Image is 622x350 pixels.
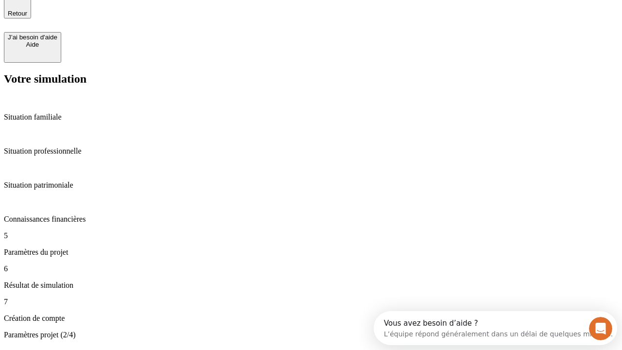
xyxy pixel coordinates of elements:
div: Vous avez besoin d’aide ? [10,8,239,16]
div: L’équipe répond généralement dans un délai de quelques minutes. [10,16,239,26]
p: 5 [4,231,618,240]
p: Paramètres projet (2/4) [4,331,618,339]
span: Retour [8,10,27,17]
p: 7 [4,297,618,306]
p: Création de compte [4,314,618,323]
p: Connaissances financières [4,215,618,224]
p: Résultat de simulation [4,281,618,290]
p: Situation familiale [4,113,618,122]
div: J’ai besoin d'aide [8,34,57,41]
div: Ouvrir le Messenger Intercom [4,4,268,31]
p: Paramètres du projet [4,248,618,257]
div: Aide [8,41,57,48]
h2: Votre simulation [4,72,618,86]
p: Situation professionnelle [4,147,618,156]
p: Situation patrimoniale [4,181,618,190]
button: J’ai besoin d'aideAide [4,32,61,63]
iframe: Intercom live chat [589,317,612,340]
iframe: Intercom live chat discovery launcher [374,311,617,345]
p: 6 [4,264,618,273]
